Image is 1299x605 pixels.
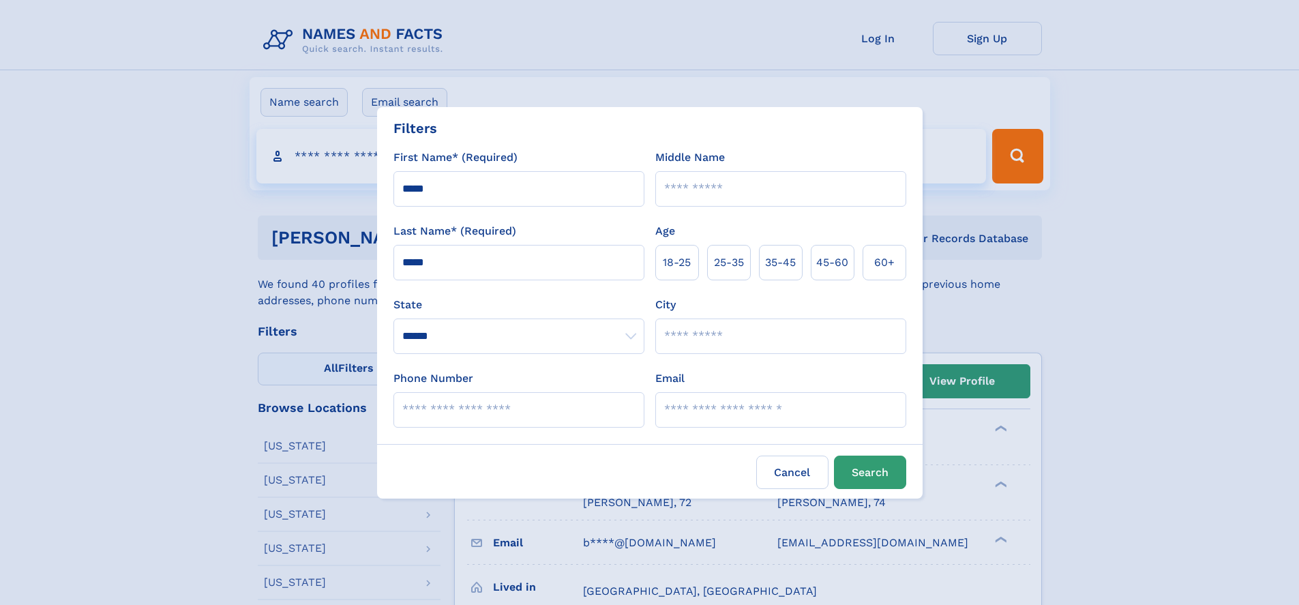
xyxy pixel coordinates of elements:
label: City [655,297,676,313]
div: Filters [393,118,437,138]
span: 45‑60 [816,254,848,271]
span: 35‑45 [765,254,796,271]
span: 25‑35 [714,254,744,271]
label: Cancel [756,456,828,489]
label: Phone Number [393,370,473,387]
label: Middle Name [655,149,725,166]
label: State [393,297,644,313]
label: Last Name* (Required) [393,223,516,239]
button: Search [834,456,906,489]
label: First Name* (Required) [393,149,518,166]
span: 18‑25 [663,254,691,271]
span: 60+ [874,254,895,271]
label: Email [655,370,685,387]
label: Age [655,223,675,239]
